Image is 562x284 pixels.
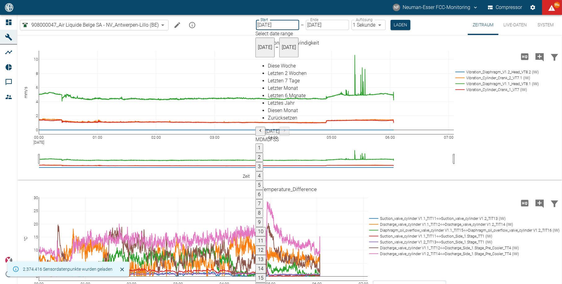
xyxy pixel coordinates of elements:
button: [DATE] [255,37,275,57]
span: Sonntag [276,137,279,143]
div: 2.374.416 Sensordatenpunkte wurden geladen [23,264,113,275]
button: fcc-monitoring@neuman-esser.com [392,2,479,13]
button: 9 [255,218,263,227]
span: Diesen Monat [268,108,298,114]
button: Zeitraum [468,15,498,35]
img: Xplore Logo [5,257,12,264]
label: Ende [310,17,318,22]
span: 908000047_Air Liquide Belge SA - NV_Antwerpen-Lillo (BE) [31,21,159,28]
button: Schließen [117,265,127,274]
button: 10 [255,227,266,237]
div: Letzten 7 Tage [268,77,307,85]
span: [DATE] [282,44,296,50]
button: Laden [391,20,410,30]
label: Start [260,17,268,22]
div: Zurücksetzen [268,115,307,122]
button: Compressor [487,2,524,13]
button: 12 [255,246,266,255]
button: Kommentar hinzufügen [532,195,547,211]
button: 5 [255,181,263,190]
div: Letztes Jahr [268,100,307,107]
button: 8 [255,209,263,218]
div: Letzten 6 Monate [268,92,307,100]
span: Hohe Auflösung [517,200,532,206]
button: Daten filtern [547,195,562,211]
span: 99+ [554,2,560,8]
button: Daten filtern [547,49,562,65]
span: Zurücksetzen [268,115,297,121]
button: mission info [186,19,198,31]
span: Letzten 2 Wochen [268,71,307,76]
input: DD.MM.YYYY [256,20,299,30]
span: [DATE] [258,44,272,50]
span: Diese Woche [268,63,296,69]
button: 4 [255,172,263,181]
p: – [301,21,304,28]
span: Letzten 6 Monate [268,93,306,99]
div: Letzter Monat [268,85,307,92]
input: DD.MM.YYYY [306,20,349,30]
button: 3 [255,162,263,172]
button: Previous month [255,127,265,136]
button: 2 [255,153,263,162]
button: 6 [255,190,263,199]
div: Letzten 2 Wochen [268,70,307,77]
span: Montag [255,137,260,143]
h5: – [275,45,279,51]
img: logo [4,3,14,11]
button: Kommentar hinzufügen [532,49,547,65]
div: Diesen Monat [268,107,307,115]
button: Machine bearbeiten [171,19,184,31]
button: System [532,15,560,35]
span: [DATE] [265,129,280,134]
button: 13 [255,255,266,264]
span: Donnerstag [267,137,270,143]
a: 908000047_Air Liquide Belge SA - NV_Antwerpen-Lillo (BE) [21,21,159,29]
button: Live-Daten [498,15,532,35]
span: Letzter Monat [268,85,298,91]
button: 15 [255,274,266,283]
div: 1 Sekunde [352,20,386,30]
span: Mittwoch [263,137,267,143]
span: Dienstag [260,137,263,143]
button: [DATE] [279,37,299,57]
span: Letztes Jahr [268,100,294,106]
span: Hohe Auflösung [517,53,532,59]
span: Select date range [255,31,293,37]
button: 1 [255,144,263,153]
button: Einstellungen [527,2,538,13]
button: 14 [255,264,266,274]
button: Next month [280,127,290,136]
button: 11 [255,237,266,246]
button: 7 [255,199,263,209]
label: Auflösung [356,17,373,22]
span: Freitag [270,137,273,143]
span: Samstag [273,137,276,143]
div: Diese Woche [268,63,307,70]
span: Letzten 7 Tage [268,78,300,84]
div: NF [393,4,400,11]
